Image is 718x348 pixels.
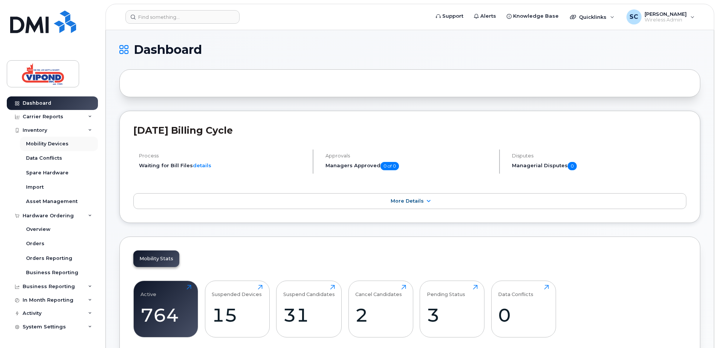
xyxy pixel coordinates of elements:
div: Suspended Devices [212,285,262,297]
div: 2 [355,304,406,326]
h2: [DATE] Billing Cycle [133,125,686,136]
a: Suspend Candidates31 [283,285,335,333]
span: Dashboard [134,44,202,55]
h5: Managerial Disputes [512,162,686,170]
a: Active764 [141,285,191,333]
h4: Process [139,153,306,159]
h4: Disputes [512,153,686,159]
h5: Managers Approved [325,162,493,170]
div: Data Conflicts [498,285,533,297]
a: Suspended Devices15 [212,285,263,333]
div: 0 [498,304,549,326]
div: 31 [283,304,335,326]
div: Pending Status [427,285,465,297]
a: details [193,162,211,168]
div: 764 [141,304,191,326]
div: Active [141,285,156,297]
div: Suspend Candidates [283,285,335,297]
div: 15 [212,304,263,326]
h4: Approvals [325,153,493,159]
div: 3 [427,304,478,326]
span: 0 of 0 [380,162,399,170]
a: Cancel Candidates2 [355,285,406,333]
div: Cancel Candidates [355,285,402,297]
a: Data Conflicts0 [498,285,549,333]
span: 0 [568,162,577,170]
span: More Details [391,198,424,204]
a: Pending Status3 [427,285,478,333]
li: Waiting for Bill Files [139,162,306,169]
